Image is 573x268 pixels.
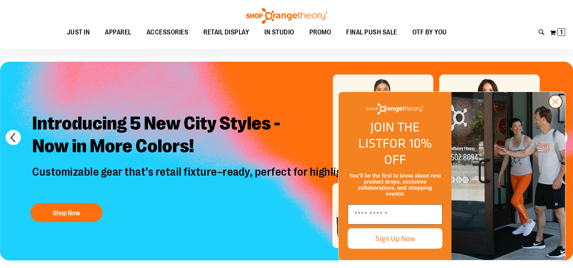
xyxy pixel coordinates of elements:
[67,24,90,41] span: JUST IN
[348,204,442,224] input: Enter email
[27,106,434,165] h2: Introducing 5 New City Styles - Now in More Colors!
[348,228,442,249] button: Sign Up Now
[97,24,139,41] a: APPAREL
[346,24,397,41] span: FINAL PUSH SALE
[203,24,249,41] span: RETAIL DISPLAY
[451,92,565,260] img: Shop Orangtheory
[139,24,196,41] a: ACCESSORIES
[548,95,562,109] button: Close dialog
[59,24,98,41] a: JUST IN
[6,130,21,145] button: prev
[147,24,189,41] span: ACCESSORIES
[309,24,331,41] span: PROMO
[264,24,294,41] span: IN STUDIO
[383,134,432,169] span: FOR 10% OFF
[302,24,339,41] a: PROMO
[367,103,423,114] img: Shop Orangetheory
[405,24,454,41] a: OTF BY YOU
[245,8,328,24] img: Shop Orangetheory
[27,165,434,195] p: Customizable gear that’s retail fixture–ready, perfect for highlighting your studio!
[358,117,420,153] span: JOIN THE LIST
[105,24,131,41] span: APPAREL
[412,24,447,41] span: OTF BY YOU
[30,203,102,222] button: Shop Now
[331,84,573,268] div: FLYOUT Form
[349,173,441,197] span: You’ll be the first to know about new product drops, exclusive collaborations, and shopping events!
[257,24,302,41] a: IN STUDIO
[339,24,405,41] a: FINAL PUSH SALE
[560,28,563,36] span: 1
[196,24,257,41] a: RETAIL DISPLAY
